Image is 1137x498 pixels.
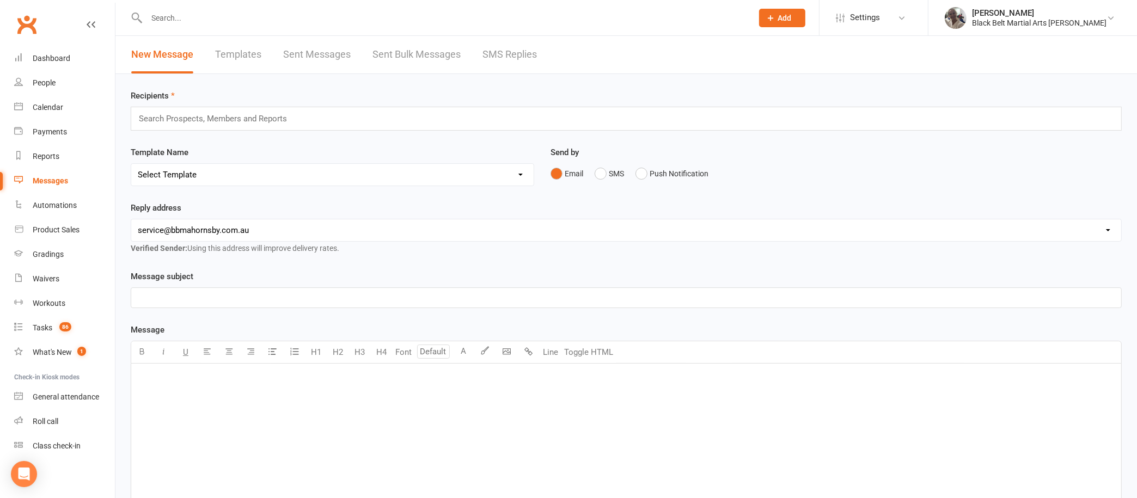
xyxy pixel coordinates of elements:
[131,201,181,214] label: Reply address
[14,95,115,120] a: Calendar
[850,5,880,30] span: Settings
[33,323,52,332] div: Tasks
[215,36,261,73] a: Templates
[14,242,115,267] a: Gradings
[33,348,72,356] div: What's New
[327,341,349,363] button: H2
[635,163,708,184] button: Push Notification
[14,144,115,169] a: Reports
[33,103,63,112] div: Calendar
[33,299,65,308] div: Workouts
[175,341,197,363] button: U
[417,345,450,359] input: Default
[14,71,115,95] a: People
[131,89,175,102] label: Recipients
[131,36,193,73] a: New Message
[283,36,351,73] a: Sent Messages
[131,146,188,159] label: Template Name
[14,291,115,316] a: Workouts
[551,146,579,159] label: Send by
[14,169,115,193] a: Messages
[59,322,71,331] span: 86
[143,10,745,26] input: Search...
[595,163,624,184] button: SMS
[131,244,339,253] span: Using this address will improve delivery rates.
[11,461,37,487] div: Open Intercom Messenger
[349,341,371,363] button: H3
[33,152,59,161] div: Reports
[33,176,68,185] div: Messages
[14,385,115,409] a: General attendance kiosk mode
[14,193,115,218] a: Automations
[371,341,393,363] button: H4
[945,7,967,29] img: thumb_image1542407505.png
[183,347,188,357] span: U
[33,392,99,401] div: General attendance
[33,225,80,234] div: Product Sales
[453,341,474,363] button: A
[14,316,115,340] a: Tasks 86
[33,274,59,283] div: Waivers
[14,46,115,71] a: Dashboard
[551,163,583,184] button: Email
[561,341,616,363] button: Toggle HTML
[393,341,414,363] button: Font
[33,250,64,259] div: Gradings
[759,9,805,27] button: Add
[482,36,537,73] a: SMS Replies
[540,341,561,363] button: Line
[33,54,70,63] div: Dashboard
[14,267,115,291] a: Waivers
[14,218,115,242] a: Product Sales
[372,36,461,73] a: Sent Bulk Messages
[305,341,327,363] button: H1
[972,8,1107,18] div: [PERSON_NAME]
[14,434,115,458] a: Class kiosk mode
[33,441,81,450] div: Class check-in
[14,340,115,365] a: What's New1
[13,11,40,38] a: Clubworx
[778,14,792,22] span: Add
[138,112,297,126] input: Search Prospects, Members and Reports
[131,323,164,336] label: Message
[14,120,115,144] a: Payments
[33,78,56,87] div: People
[131,244,187,253] strong: Verified Sender:
[77,347,86,356] span: 1
[972,18,1107,28] div: Black Belt Martial Arts [PERSON_NAME]
[14,409,115,434] a: Roll call
[33,127,67,136] div: Payments
[33,417,58,426] div: Roll call
[131,270,193,283] label: Message subject
[33,201,77,210] div: Automations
